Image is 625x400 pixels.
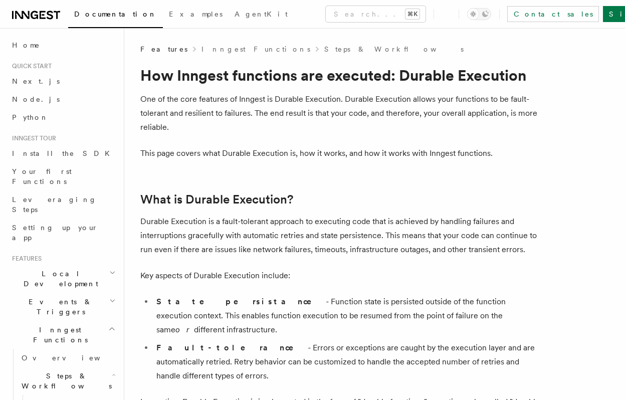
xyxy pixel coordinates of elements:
[8,293,118,321] button: Events & Triggers
[8,72,118,90] a: Next.js
[405,9,420,19] kbd: ⌘K
[140,44,187,54] span: Features
[8,62,52,70] span: Quick start
[8,144,118,162] a: Install the SDK
[140,269,541,283] p: Key aspects of Durable Execution include:
[140,66,541,84] h1: How Inngest functions are executed: Durable Execution
[8,297,109,317] span: Events & Triggers
[8,269,109,289] span: Local Development
[326,6,426,22] button: Search...⌘K
[12,149,116,157] span: Install the SDK
[175,325,194,334] em: or
[18,371,112,391] span: Steps & Workflows
[12,95,60,103] span: Node.js
[153,341,541,383] li: - Errors or exceptions are caught by the execution layer and are automatically retried. Retry beh...
[163,3,229,27] a: Examples
[12,167,72,185] span: Your first Functions
[140,92,541,134] p: One of the core features of Inngest is Durable Execution. Durable Execution allows your functions...
[12,77,60,85] span: Next.js
[201,44,310,54] a: Inngest Functions
[18,367,118,395] button: Steps & Workflows
[169,10,223,18] span: Examples
[68,3,163,28] a: Documentation
[12,195,97,214] span: Leveraging Steps
[140,215,541,257] p: Durable Execution is a fault-tolerant approach to executing code that is achieved by handling fai...
[8,108,118,126] a: Python
[8,36,118,54] a: Home
[140,146,541,160] p: This page covers what Durable Execution is, how it works, and how it works with Inngest functions.
[12,40,40,50] span: Home
[8,90,118,108] a: Node.js
[140,192,293,207] a: What is Durable Execution?
[8,255,42,263] span: Features
[235,10,288,18] span: AgentKit
[8,162,118,190] a: Your first Functions
[153,295,541,337] li: - Function state is persisted outside of the function execution context. This enables function ex...
[324,44,464,54] a: Steps & Workflows
[18,349,118,367] a: Overview
[8,265,118,293] button: Local Development
[156,297,326,306] strong: State persistance
[8,219,118,247] a: Setting up your app
[229,3,294,27] a: AgentKit
[74,10,157,18] span: Documentation
[8,321,118,349] button: Inngest Functions
[467,8,491,20] button: Toggle dark mode
[156,343,308,352] strong: Fault-tolerance
[12,224,98,242] span: Setting up your app
[8,134,56,142] span: Inngest tour
[8,325,108,345] span: Inngest Functions
[507,6,599,22] a: Contact sales
[8,190,118,219] a: Leveraging Steps
[12,113,49,121] span: Python
[22,354,125,362] span: Overview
